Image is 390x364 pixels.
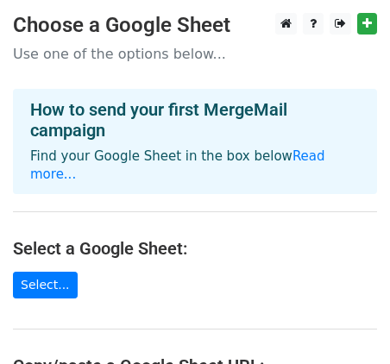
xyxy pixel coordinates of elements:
[13,238,377,259] h4: Select a Google Sheet:
[13,45,377,63] p: Use one of the options below...
[30,147,360,184] p: Find your Google Sheet in the box below
[30,99,360,141] h4: How to send your first MergeMail campaign
[13,272,78,298] a: Select...
[30,148,325,182] a: Read more...
[13,13,377,38] h3: Choose a Google Sheet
